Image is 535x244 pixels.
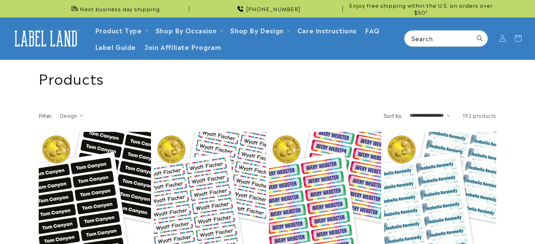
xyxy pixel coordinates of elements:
[246,5,301,12] span: [PHONE_NUMBER]
[472,31,487,46] button: Search
[91,38,140,55] a: Label Guide
[95,43,136,51] span: Label Guide
[151,22,226,38] summary: Shop By Occasion
[80,5,160,12] span: Next business day shipping
[8,25,84,52] a: Label Land
[39,69,496,87] h1: Products
[60,112,77,119] span: Design
[346,2,496,15] span: Enjoy free shipping within the U.S. on orders over $50*
[387,211,528,237] iframe: Gorgias Floating Chat
[365,26,380,34] span: FAQ
[297,26,357,34] span: Care instructions
[140,38,225,55] a: Join Affiliate Program
[462,112,496,119] span: 192 products
[361,22,384,38] a: FAQ
[95,25,142,35] a: Product Type
[230,25,283,35] a: Shop By Design
[60,112,83,119] summary: Design (0 selected)
[39,112,53,119] h2: Filter:
[293,22,361,38] a: Care instructions
[156,26,217,34] span: Shop By Occasion
[226,22,293,38] summary: Shop By Design
[11,27,81,49] img: Label Land
[384,112,403,119] label: Sort by:
[91,22,151,38] summary: Product Type
[144,43,221,51] span: Join Affiliate Program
